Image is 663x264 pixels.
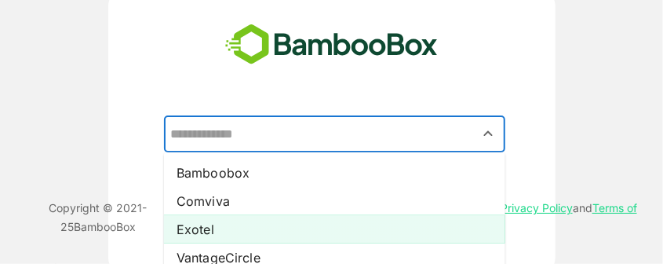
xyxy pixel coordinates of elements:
[164,187,505,215] li: Comviva
[164,159,505,187] li: Bamboobox
[164,215,505,244] li: Exotel
[478,123,499,145] button: Close
[217,19,446,71] img: bamboobox
[16,199,180,236] p: Copyright © 2021- 25 BambooBox
[501,201,573,214] a: Privacy Policy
